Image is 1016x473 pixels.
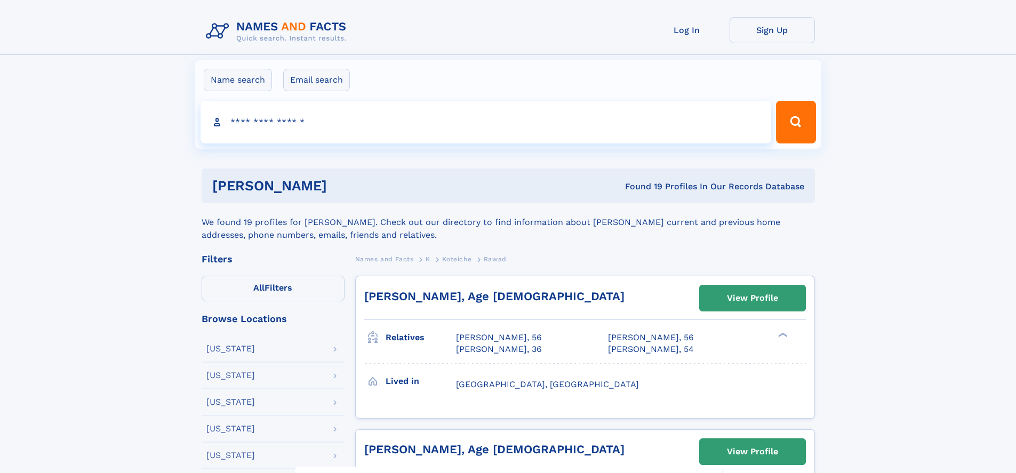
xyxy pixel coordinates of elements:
h1: [PERSON_NAME] [212,179,476,193]
a: K [426,252,430,266]
a: Names and Facts [355,252,414,266]
a: Koteiche [442,252,471,266]
div: [US_STATE] [206,344,255,353]
a: [PERSON_NAME], 56 [608,332,694,343]
a: [PERSON_NAME], 56 [456,332,542,343]
div: [US_STATE] [206,371,255,380]
a: [PERSON_NAME], Age [DEMOGRAPHIC_DATA] [364,290,625,303]
span: [GEOGRAPHIC_DATA], [GEOGRAPHIC_DATA] [456,379,639,389]
div: ❯ [775,332,788,339]
span: Koteiche [442,255,471,263]
label: Filters [202,276,345,301]
a: View Profile [700,439,805,464]
div: View Profile [727,439,778,464]
a: [PERSON_NAME], 54 [608,343,694,355]
div: View Profile [727,286,778,310]
input: search input [201,101,772,143]
label: Email search [283,69,350,91]
div: [US_STATE] [206,424,255,433]
div: [US_STATE] [206,398,255,406]
img: Logo Names and Facts [202,17,355,46]
div: We found 19 profiles for [PERSON_NAME]. Check out our directory to find information about [PERSON... [202,203,815,242]
a: Sign Up [730,17,815,43]
h3: Relatives [386,328,456,347]
label: Name search [204,69,272,91]
div: Browse Locations [202,314,345,324]
span: K [426,255,430,263]
div: Found 19 Profiles In Our Records Database [476,181,804,193]
span: All [253,283,265,293]
a: View Profile [700,285,805,311]
div: [US_STATE] [206,451,255,460]
a: [PERSON_NAME], 36 [456,343,542,355]
a: Log In [644,17,730,43]
h3: Lived in [386,372,456,390]
button: Search Button [776,101,815,143]
div: Filters [202,254,345,264]
a: [PERSON_NAME], Age [DEMOGRAPHIC_DATA] [364,443,625,456]
span: Rawad [484,255,507,263]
